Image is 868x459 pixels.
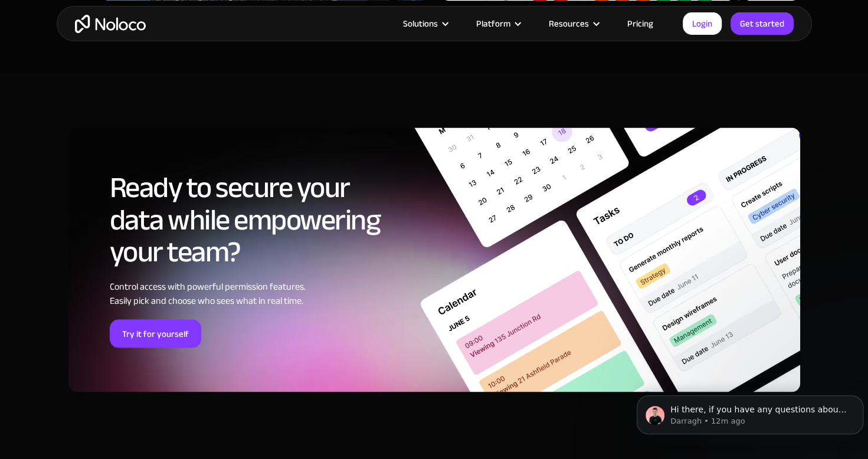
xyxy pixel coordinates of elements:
div: Resources [534,16,612,31]
a: Try it for yourself [110,319,201,347]
a: Pricing [612,16,668,31]
div: Solutions [403,16,438,31]
iframe: Intercom notifications message [632,371,868,453]
a: Login [683,12,722,35]
a: home [75,15,146,33]
a: Get started [731,12,794,35]
div: Resources [549,16,589,31]
div: Solutions [388,16,461,31]
div: Platform [476,16,510,31]
div: Control access with powerful permission features. Easily pick and choose who sees what in real time. [110,279,408,307]
h2: Ready to secure your data while empowering your team? [110,172,408,267]
div: Platform [461,16,534,31]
